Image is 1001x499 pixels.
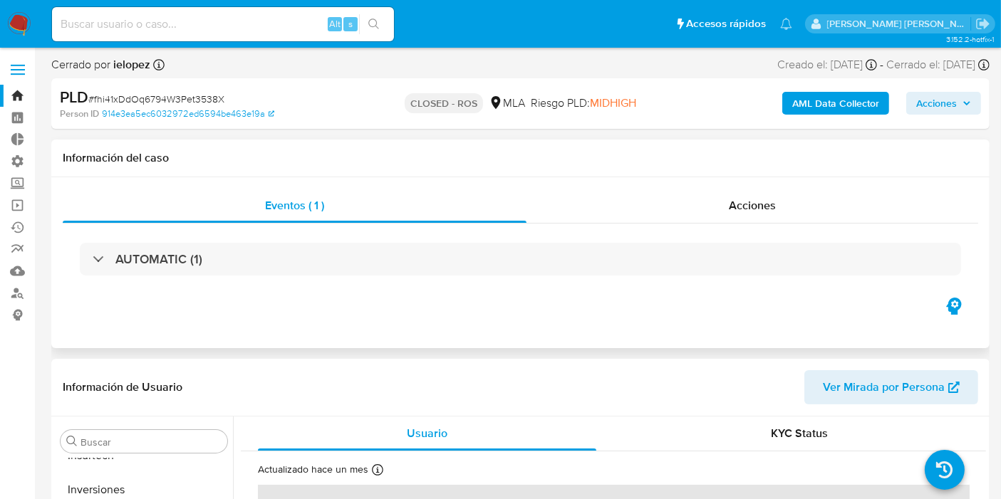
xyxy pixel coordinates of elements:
a: 914e3ea5ec6032972ed6594be463e19a [102,107,274,120]
div: MLA [489,95,525,111]
p: CLOSED - ROS [405,93,483,113]
p: Actualizado hace un mes [258,463,368,476]
button: AML Data Collector [782,92,889,115]
b: ielopez [110,56,150,73]
span: Cerrado por [51,57,150,73]
b: AML Data Collector [792,92,879,115]
span: KYC Status [772,425,829,441]
span: MIDHIGH [590,95,636,111]
a: Notificaciones [780,18,792,30]
button: Ver Mirada por Persona [804,370,978,404]
span: Eventos ( 1 ) [265,197,324,214]
input: Buscar [81,436,222,448]
div: AUTOMATIC (1) [80,243,961,275]
span: Acciones [729,197,776,214]
span: Accesos rápidos [686,16,766,31]
b: PLD [60,85,88,108]
button: Acciones [906,92,981,115]
div: Creado el: [DATE] [777,57,877,73]
button: Buscar [66,436,78,447]
div: Cerrado el: [DATE] [886,57,990,73]
b: Person ID [60,107,99,120]
input: Buscar usuario o caso... [52,15,394,33]
h1: Información de Usuario [63,380,182,394]
span: Ver Mirada por Persona [823,370,945,404]
span: s [348,17,353,31]
span: # fhi41xDdOq6794W3Pet3538X [88,92,224,106]
span: Acciones [916,92,957,115]
button: search-icon [359,14,388,34]
span: Riesgo PLD: [531,95,636,111]
h1: Información del caso [63,151,978,165]
span: - [880,57,883,73]
p: carlos.obholz@mercadolibre.com [827,17,971,31]
span: Usuario [407,425,447,441]
h3: AUTOMATIC (1) [115,251,202,267]
a: Salir [975,16,990,31]
span: Alt [329,17,341,31]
